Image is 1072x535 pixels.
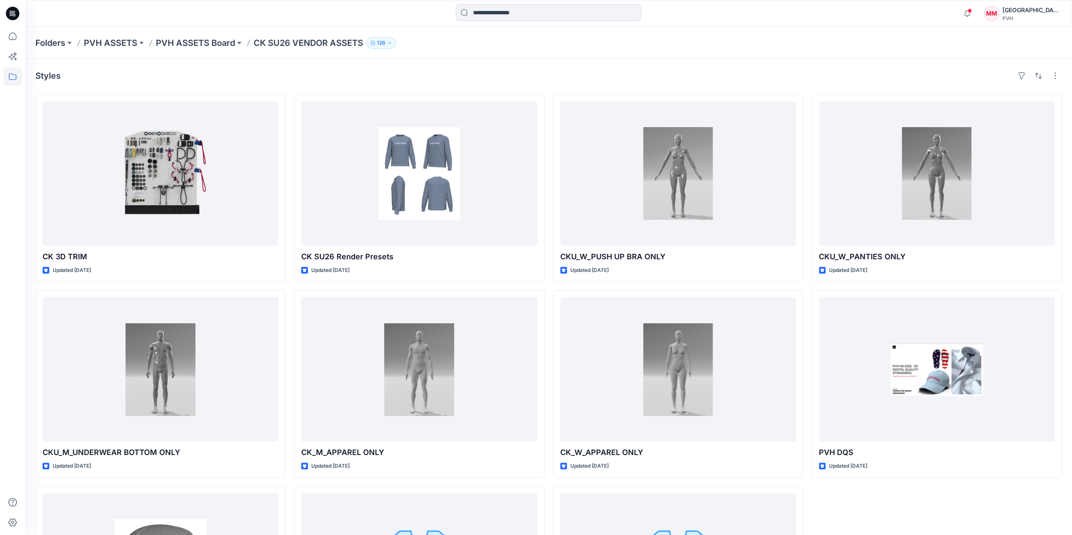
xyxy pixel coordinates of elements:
[254,37,363,49] p: CK SU26 VENDOR ASSETS
[301,101,537,246] a: CK SU26 Render Presets
[366,37,396,49] button: 126
[301,297,537,442] a: CK_M_APPAREL ONLY
[84,37,137,49] a: PVH ASSETS
[560,251,796,263] p: CKU_W_PUSH UP BRA ONLY
[819,297,1055,442] a: PVH DQS
[301,251,537,263] p: CK SU26 Render Presets
[570,462,609,471] p: Updated [DATE]
[819,447,1055,458] p: PVH DQS
[377,38,385,48] p: 126
[570,266,609,275] p: Updated [DATE]
[43,251,278,263] p: CK 3D TRIM
[560,447,796,458] p: CK_W_APPAREL ONLY
[301,447,537,458] p: CK_M_APPAREL ONLY
[35,37,65,49] a: Folders
[156,37,235,49] a: PVH ASSETS Board
[43,447,278,458] p: CKU_M_UNDERWEAR BOTTOM ONLY
[35,71,61,81] h4: Styles
[560,297,796,442] a: CK_W_APPAREL ONLY
[53,266,91,275] p: Updated [DATE]
[829,462,867,471] p: Updated [DATE]
[819,251,1055,263] p: CKU_W_PANTIES ONLY
[984,6,999,21] div: MM
[819,101,1055,246] a: CKU_W_PANTIES ONLY
[1002,15,1061,21] div: PVH
[311,266,350,275] p: Updated [DATE]
[311,462,350,471] p: Updated [DATE]
[560,101,796,246] a: CKU_W_PUSH UP BRA ONLY
[53,462,91,471] p: Updated [DATE]
[43,101,278,246] a: CK 3D TRIM
[43,297,278,442] a: CKU_M_UNDERWEAR BOTTOM ONLY
[829,266,867,275] p: Updated [DATE]
[1002,5,1061,15] div: [GEOGRAPHIC_DATA][PERSON_NAME][GEOGRAPHIC_DATA]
